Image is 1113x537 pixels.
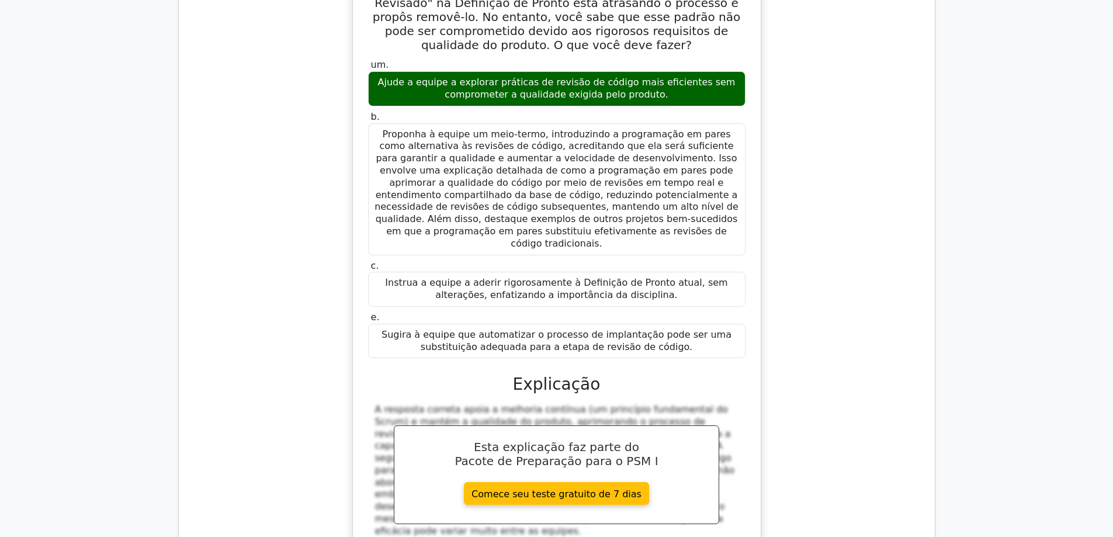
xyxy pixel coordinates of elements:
font: b. [371,111,380,122]
font: e. [371,311,380,323]
font: c. [371,260,379,271]
font: Sugira à equipe que automatizar o processo de implantação pode ser uma substituição adequada para... [382,329,731,352]
font: Instrua a equipe a aderir rigorosamente à Definição de Pronto atual, sem alterações, enfatizando ... [385,277,727,300]
font: um. [371,59,389,70]
font: Proponha à equipe um meio-termo, introduzindo a programação em pares como alternativa às revisões... [375,129,738,249]
a: Comece seu teste gratuito de 7 dias [464,482,649,505]
font: A resposta correta apoia a melhoria contínua (um princípio fundamental do Scrum) e mantém a quali... [375,404,735,536]
font: Explicação [513,375,601,394]
font: Ajude a equipe a explorar práticas de revisão de código mais eficientes sem comprometer a qualida... [378,77,736,100]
